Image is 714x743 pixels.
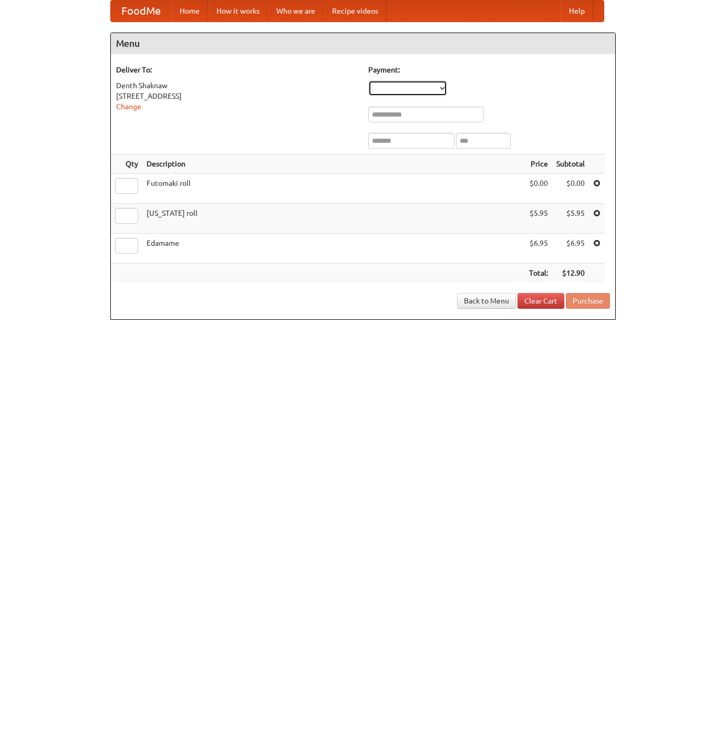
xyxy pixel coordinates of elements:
td: Edamame [142,234,525,264]
a: Who we are [268,1,324,22]
th: Qty [111,154,142,174]
h5: Payment: [368,65,610,75]
td: [US_STATE] roll [142,204,525,234]
td: $6.95 [525,234,552,264]
a: Recipe videos [324,1,387,22]
h4: Menu [111,33,615,54]
td: $0.00 [525,174,552,204]
th: Subtotal [552,154,589,174]
td: $6.95 [552,234,589,264]
a: Help [561,1,593,22]
td: $5.95 [552,204,589,234]
td: Futomaki roll [142,174,525,204]
div: Denth Shaknaw [116,80,358,91]
td: $5.95 [525,204,552,234]
a: FoodMe [111,1,171,22]
a: Clear Cart [518,293,564,309]
th: Price [525,154,552,174]
th: $12.90 [552,264,589,283]
a: How it works [208,1,268,22]
button: Purchase [566,293,610,309]
a: Back to Menu [457,293,516,309]
div: [STREET_ADDRESS] [116,91,358,101]
th: Description [142,154,525,174]
a: Home [171,1,208,22]
a: Change [116,102,141,111]
th: Total: [525,264,552,283]
h5: Deliver To: [116,65,358,75]
td: $0.00 [552,174,589,204]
